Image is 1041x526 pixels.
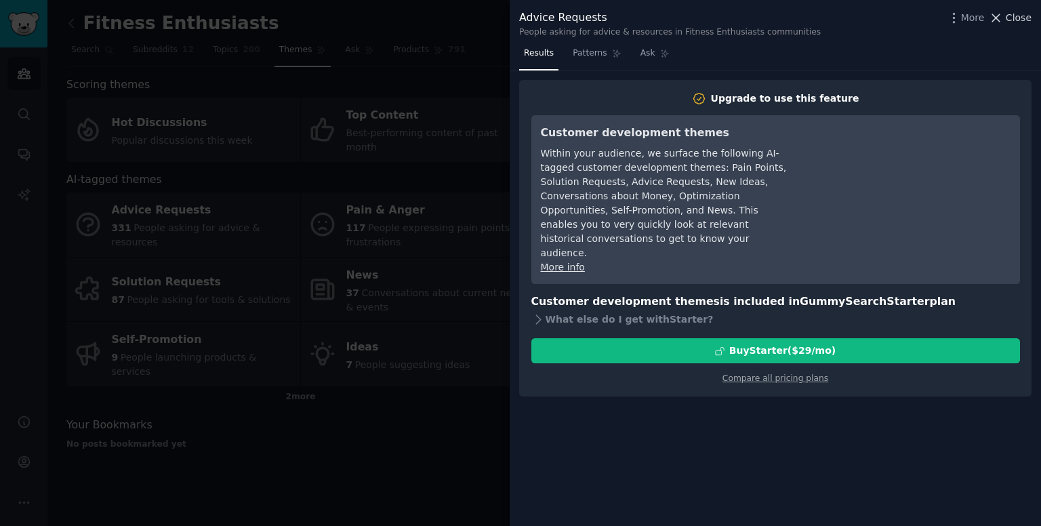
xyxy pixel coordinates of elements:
a: Results [519,43,558,70]
a: Patterns [568,43,626,70]
a: Compare all pricing plans [722,373,828,383]
span: Results [524,47,554,60]
span: Patterns [573,47,607,60]
a: Ask [636,43,674,70]
button: BuyStarter($29/mo) [531,338,1020,363]
iframe: YouTube video player [807,125,1011,226]
h3: Customer development themes [541,125,788,142]
div: Advice Requests [519,9,821,26]
div: Upgrade to use this feature [711,92,859,106]
h3: Customer development themes is included in plan [531,294,1020,310]
span: GummySearch Starter [800,295,929,308]
div: Within your audience, we surface the following AI-tagged customer development themes: Pain Points... [541,146,788,260]
div: Buy Starter ($ 29 /mo ) [729,344,836,358]
div: What else do I get with Starter ? [531,310,1020,329]
span: More [961,11,985,25]
span: Close [1006,11,1032,25]
a: More info [541,262,585,272]
button: Close [989,11,1032,25]
div: People asking for advice & resources in Fitness Enthusiasts communities [519,26,821,39]
button: More [947,11,985,25]
span: Ask [640,47,655,60]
